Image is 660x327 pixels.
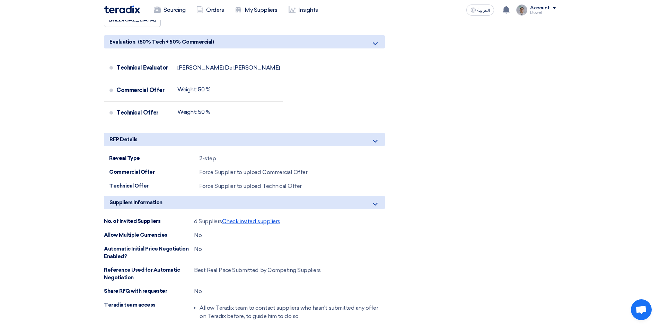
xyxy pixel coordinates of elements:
[109,38,135,46] span: Evaluation
[104,287,194,295] div: Share RFQ with requester
[104,217,194,225] div: No. of Invited Suppliers
[477,8,490,13] span: العربية
[109,136,138,143] span: RFP Details
[109,182,199,190] div: Technical Offer
[222,218,280,225] span: Check invited suppliers
[516,4,527,16] img: IMG_1753965247717.jpg
[104,6,140,13] img: Teradix logo
[138,38,214,46] span: (50% Tech + 50% Commercial)
[199,154,216,163] div: 2-step
[109,168,199,176] div: Commercial Offer
[177,109,210,116] div: Weight: 50 %
[109,199,162,206] span: Suppliers Information
[200,301,385,323] li: Allow Teradix team to contact suppliers who hasn't submitted any offer on Teradix before, to guid...
[199,182,302,190] div: Force Supplier to upload Technical Offer
[104,301,194,309] div: Teradix team access
[194,245,202,253] div: No
[109,16,156,23] span: [MEDICAL_DATA]
[191,2,229,18] a: Orders
[116,105,172,121] div: Technical Offer
[194,287,202,296] div: No
[194,231,202,239] div: No
[194,266,321,274] div: Best Real Price Submitted by Competing Suppliers
[116,82,172,99] div: Commercial Offer
[283,2,324,18] a: Insights
[177,86,210,93] div: Weight: 50 %
[229,2,283,18] a: My Suppliers
[631,299,652,320] div: Open chat
[104,231,194,239] div: Allow Multiple Currencies
[530,11,556,15] div: Dowel
[116,60,172,76] div: Technical Evaluator
[466,4,494,16] button: العربية
[194,217,280,226] div: 6 Suppliers
[104,266,194,282] div: Reference Used for Automatic Negotiation
[148,2,191,18] a: Sourcing
[530,5,550,11] div: Account
[104,245,194,261] div: Automatic Initial Price Negotiation Enabled?
[199,168,307,176] div: Force Supplier to upload Commercial Offer
[177,64,280,71] div: [PERSON_NAME] De [PERSON_NAME]
[109,154,199,162] div: Reveal Type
